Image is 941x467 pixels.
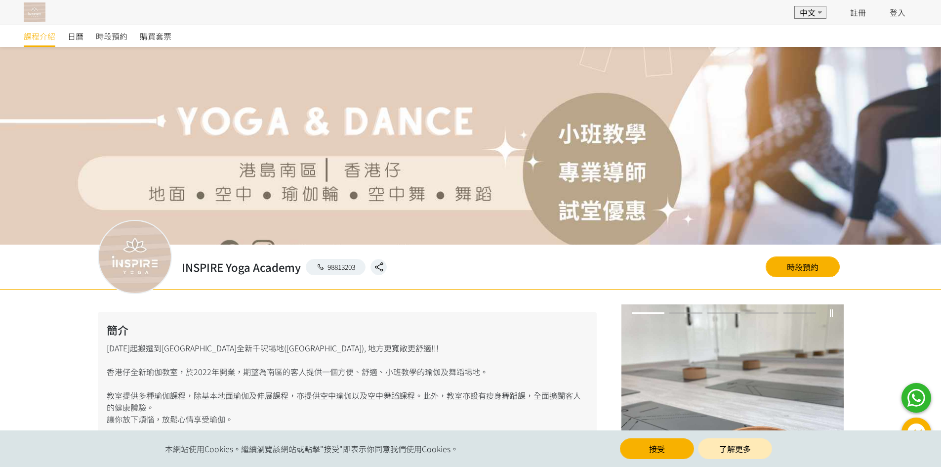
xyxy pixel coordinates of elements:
div: [DATE]起搬遷到[GEOGRAPHIC_DATA]全新千呎場地([GEOGRAPHIC_DATA]), 地方更寬敞更舒適!!! 香港仔全新瑜伽教室，於2022年開業，期望為南區的客人提供一個... [98,312,597,435]
a: 購買套票 [140,25,171,47]
a: 登入 [890,6,905,18]
a: 註冊 [850,6,866,18]
span: 本網站使用Cookies。繼續瀏覽該網站或點擊"接受"即表示你同意我們使用Cookies。 [165,443,458,455]
a: 時段預約 [766,256,840,277]
h2: INSPIRE Yoga Academy [182,259,301,275]
a: 日曆 [68,25,83,47]
a: 了解更多 [698,438,772,459]
span: 日曆 [68,30,83,42]
a: 時段預約 [96,25,127,47]
span: 時段預約 [96,30,127,42]
button: 接受 [620,438,694,459]
span: 購買套票 [140,30,171,42]
img: T57dtJh47iSJKDtQ57dN6xVUMYY2M0XQuGF02OI4.png [24,2,45,22]
h2: 簡介 [107,322,588,338]
a: 課程介紹 [24,25,55,47]
span: 課程介紹 [24,30,55,42]
a: 98813203 [306,259,366,275]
